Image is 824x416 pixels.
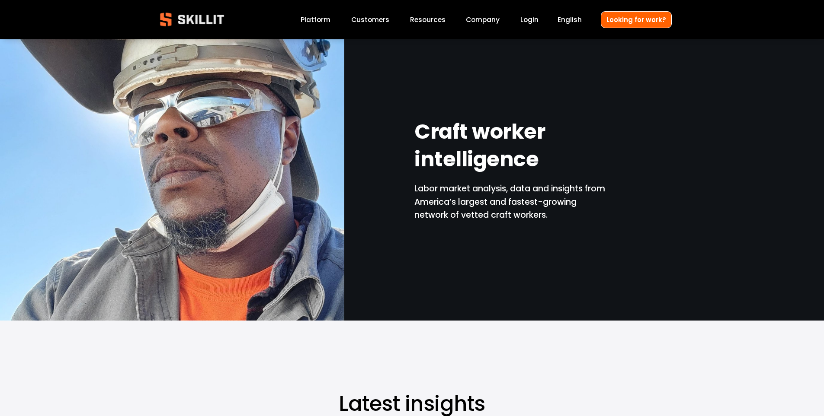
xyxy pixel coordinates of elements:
[558,14,582,25] div: language picker
[466,14,500,25] a: Company
[414,116,549,179] strong: Craft worker intelligence
[410,15,446,25] span: Resources
[351,14,389,25] a: Customers
[301,14,330,25] a: Platform
[414,182,606,222] p: Labor market analysis, data and insights from America’s largest and fastest-growing network of ve...
[601,11,672,28] a: Looking for work?
[558,15,582,25] span: English
[410,14,446,25] a: folder dropdown
[153,6,231,32] img: Skillit
[520,14,539,25] a: Login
